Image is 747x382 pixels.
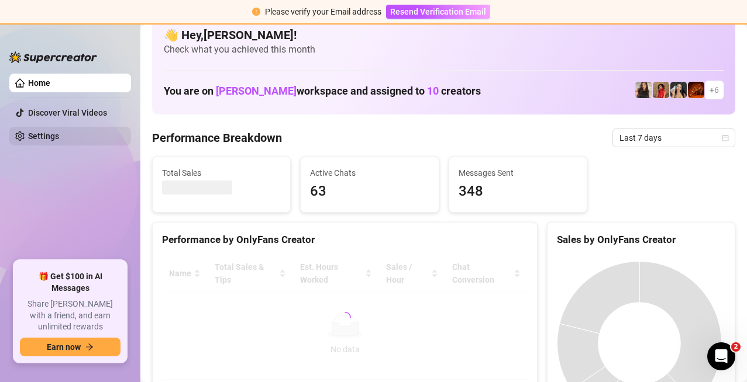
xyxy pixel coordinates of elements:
[164,43,724,56] span: Check what you achieved this month
[164,85,481,98] h1: You are on workspace and assigned to creators
[310,180,429,203] span: 63
[386,5,490,19] button: Resend Verification Email
[20,338,121,356] button: Earn nowarrow-right
[557,232,725,248] div: Sales by OnlyFans Creator
[459,180,577,203] span: 348
[162,166,281,179] span: Total Sales
[619,129,728,147] span: Last 7 days
[20,271,121,294] span: 🎁 Get $100 in AI Messages
[390,7,486,16] span: Resend Verification Email
[688,82,704,98] img: vipchocolate
[265,5,381,18] div: Please verify your Email address
[162,232,528,248] div: Performance by OnlyFans Creator
[670,82,687,98] img: badbree-shoe_lab
[710,84,719,96] span: + 6
[47,342,81,352] span: Earn now
[20,298,121,333] span: Share [PERSON_NAME] with a friend, and earn unlimited rewards
[731,342,741,352] span: 2
[339,311,352,324] span: loading
[28,131,59,141] a: Settings
[252,8,260,16] span: exclamation-circle
[85,343,94,351] span: arrow-right
[653,82,669,98] img: bellatendresse
[427,85,439,97] span: 10
[310,166,429,179] span: Active Chats
[635,82,652,98] img: diandradelgado
[459,166,577,179] span: Messages Sent
[28,78,50,88] a: Home
[722,134,729,141] span: calendar
[28,108,107,117] a: Discover Viral Videos
[9,51,97,63] img: logo-BBDzfeDw.svg
[707,342,735,370] iframe: Intercom live chat
[216,85,297,97] span: [PERSON_NAME]
[152,130,282,146] h4: Performance Breakdown
[164,27,724,43] h4: 👋 Hey, [PERSON_NAME] !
